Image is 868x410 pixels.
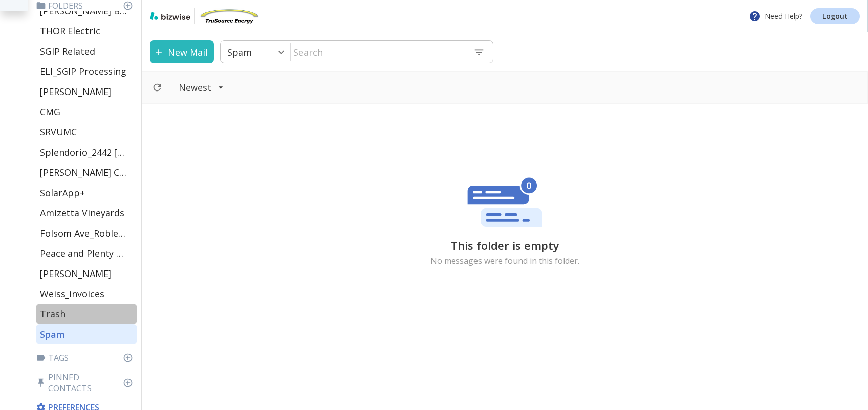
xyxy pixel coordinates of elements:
[36,352,137,363] p: Tags
[36,223,137,243] div: Folsom Ave_Robleto
[40,85,111,98] p: [PERSON_NAME]
[40,288,104,300] p: Weiss_invoices
[36,142,137,162] div: Splendorio_2442 [GEOGRAPHIC_DATA]
[36,203,137,223] div: Amizetta Vineyards
[227,46,252,58] p: Spam
[40,106,60,118] p: CMG
[148,78,166,97] button: Refresh
[291,41,465,62] input: Search
[822,13,848,20] p: Logout
[36,102,137,122] div: CMG
[810,8,860,24] a: Logout
[40,187,85,199] p: SolarApp+
[40,227,127,239] p: Folsom Ave_Robleto
[36,372,137,394] p: Pinned Contacts
[36,183,137,203] div: SolarApp+
[451,239,559,251] h4: This folder is empty
[36,304,137,324] div: Trash
[36,81,137,102] div: [PERSON_NAME]
[749,10,802,22] p: Need Help?
[40,328,65,340] p: Spam
[150,12,190,20] img: bizwise
[40,207,124,219] p: Amizetta Vineyards
[36,324,137,344] div: Spam
[40,308,65,320] p: Trash
[40,166,127,178] p: [PERSON_NAME] CPA Financial
[40,126,77,138] p: SRVUMC
[40,65,126,77] p: ELI_SGIP Processing
[40,247,127,259] p: Peace and Plenty Farms
[40,267,111,280] p: [PERSON_NAME]
[36,41,137,61] div: SGIP Related
[36,122,137,142] div: SRVUMC
[430,255,579,266] p: No messages were found in this folder.
[36,162,137,183] div: [PERSON_NAME] CPA Financial
[168,76,234,99] button: Filter
[40,45,95,57] p: SGIP Related
[36,284,137,304] div: Weiss_invoices
[36,243,137,263] div: Peace and Plenty Farms
[40,146,127,158] p: Splendorio_2442 [GEOGRAPHIC_DATA]
[467,176,542,227] img: empty
[36,61,137,81] div: ELI_SGIP Processing
[150,40,214,63] button: New Mail
[36,21,137,41] div: THOR Electric
[36,263,137,284] div: [PERSON_NAME]
[40,25,100,37] p: THOR Electric
[199,8,259,24] img: TruSource Energy, Inc.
